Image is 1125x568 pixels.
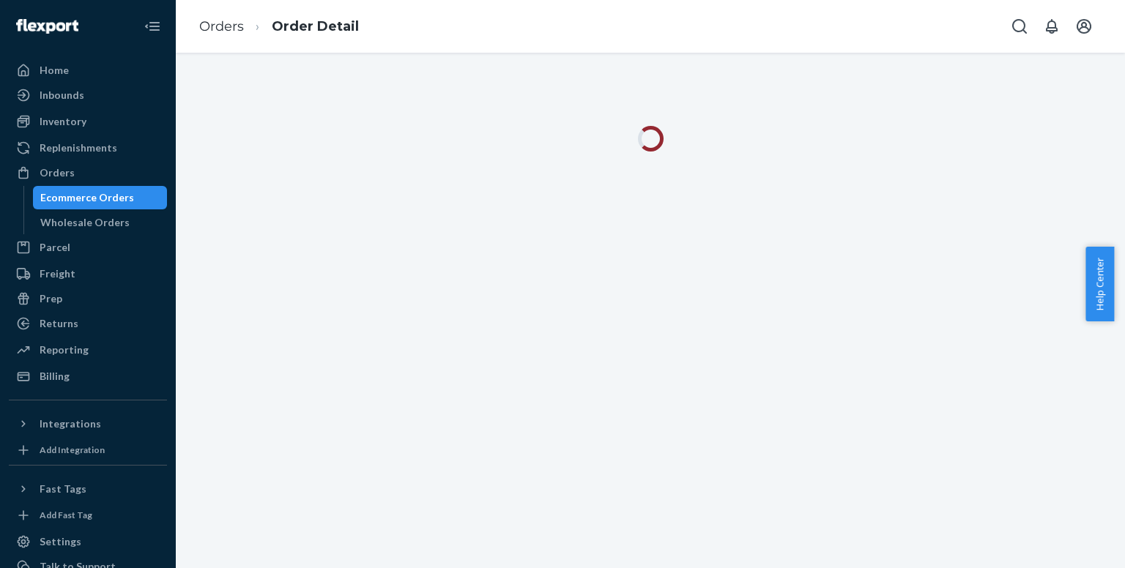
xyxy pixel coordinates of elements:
div: Parcel [40,240,70,255]
div: Replenishments [40,141,117,155]
div: Integrations [40,416,101,431]
div: Add Integration [40,444,105,456]
div: Wholesale Orders [40,215,130,230]
div: Inventory [40,114,86,129]
button: Close Navigation [138,12,167,41]
a: Order Detail [272,18,359,34]
div: Orders [40,165,75,180]
a: Home [9,59,167,82]
a: Wholesale Orders [33,211,168,234]
a: Prep [9,287,167,310]
div: Settings [40,534,81,549]
img: Flexport logo [16,19,78,34]
div: Billing [40,369,70,384]
div: Ecommerce Orders [40,190,134,205]
a: Parcel [9,236,167,259]
a: Inbounds [9,83,167,107]
button: Help Center [1085,247,1114,321]
a: Billing [9,365,167,388]
a: Freight [9,262,167,285]
ol: breadcrumbs [187,5,371,48]
a: Inventory [9,110,167,133]
a: Ecommerce Orders [33,186,168,209]
a: Replenishments [9,136,167,160]
a: Orders [9,161,167,184]
div: Freight [40,266,75,281]
button: Open notifications [1037,12,1066,41]
div: Prep [40,291,62,306]
div: Home [40,63,69,78]
button: Fast Tags [9,477,167,501]
button: Open account menu [1069,12,1099,41]
button: Integrations [9,412,167,436]
div: Fast Tags [40,482,86,496]
a: Add Fast Tag [9,507,167,524]
div: Inbounds [40,88,84,102]
button: Open Search Box [1005,12,1034,41]
a: Returns [9,312,167,335]
a: Reporting [9,338,167,362]
a: Orders [199,18,244,34]
a: Add Integration [9,441,167,459]
a: Settings [9,530,167,553]
div: Reporting [40,343,89,357]
div: Returns [40,316,78,331]
div: Add Fast Tag [40,509,92,521]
